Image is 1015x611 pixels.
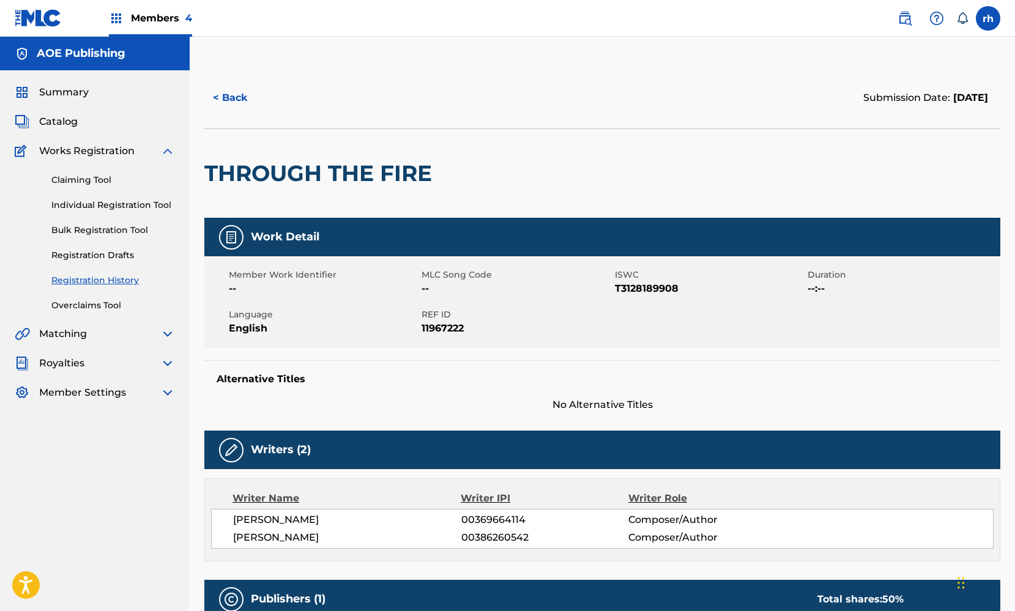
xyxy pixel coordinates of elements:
[224,443,239,457] img: Writers
[160,327,175,341] img: expand
[929,11,944,26] img: help
[628,530,780,545] span: Composer/Author
[422,281,611,296] span: --
[185,12,192,24] span: 4
[15,385,29,400] img: Member Settings
[863,91,988,105] div: Submission Date:
[898,11,912,26] img: search
[224,592,239,607] img: Publishers
[51,224,175,237] a: Bulk Registration Tool
[217,373,988,385] h5: Alternative Titles
[229,281,418,296] span: --
[15,114,29,129] img: Catalog
[233,530,461,545] span: [PERSON_NAME]
[251,230,319,244] h5: Work Detail
[160,385,175,400] img: expand
[924,6,949,31] div: Help
[15,144,31,158] img: Works Registration
[229,268,418,281] span: Member Work Identifier
[160,144,175,158] img: expand
[51,299,175,312] a: Overclaims Tool
[51,249,175,262] a: Registration Drafts
[15,85,89,100] a: SummarySummary
[893,6,917,31] a: Public Search
[204,83,278,113] button: < Back
[131,11,192,25] span: Members
[251,592,325,606] h5: Publishers (1)
[39,85,89,100] span: Summary
[15,9,62,27] img: MLC Logo
[109,11,124,26] img: Top Rightsholders
[51,199,175,212] a: Individual Registration Tool
[39,356,84,371] span: Royalties
[808,268,997,281] span: Duration
[956,12,969,24] div: Notifications
[981,405,1015,509] iframe: Resource Center
[461,530,628,545] span: 00386260542
[628,513,780,527] span: Composer/Author
[950,92,988,103] span: [DATE]
[615,281,805,296] span: T3128189908
[882,593,904,605] span: 50 %
[39,327,87,341] span: Matching
[233,513,461,527] span: [PERSON_NAME]
[957,565,965,601] div: Drag
[422,308,611,321] span: REF ID
[224,230,239,245] img: Work Detail
[229,308,418,321] span: Language
[808,281,997,296] span: --:--
[251,443,311,457] h5: Writers (2)
[204,160,438,187] h2: THROUGH THE FIRE
[15,356,29,371] img: Royalties
[461,513,628,527] span: 00369664114
[37,46,125,61] h5: AOE Publishing
[954,552,1015,611] iframe: Chat Widget
[39,114,78,129] span: Catalog
[160,356,175,371] img: expand
[422,268,611,281] span: MLC Song Code
[39,385,126,400] span: Member Settings
[15,327,30,341] img: Matching
[976,6,1000,31] div: User Menu
[229,321,418,336] span: English
[232,491,461,506] div: Writer Name
[422,321,611,336] span: 11967222
[461,491,628,506] div: Writer IPI
[628,491,781,506] div: Writer Role
[615,268,805,281] span: ISWC
[15,46,29,61] img: Accounts
[817,592,904,607] div: Total shares:
[204,398,1000,412] span: No Alternative Titles
[15,114,78,129] a: CatalogCatalog
[39,144,135,158] span: Works Registration
[51,174,175,187] a: Claiming Tool
[15,85,29,100] img: Summary
[51,274,175,287] a: Registration History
